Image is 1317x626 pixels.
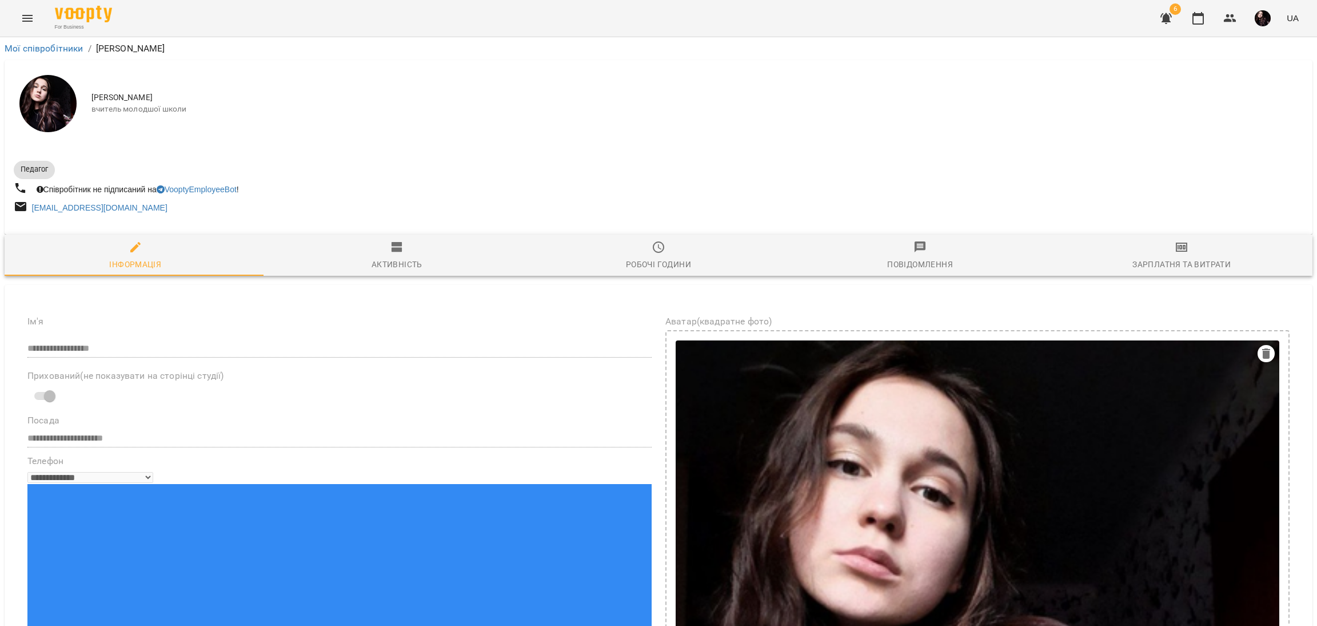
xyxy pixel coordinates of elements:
img: Анастасія Абрамова [19,75,77,132]
span: [PERSON_NAME] [91,92,1303,104]
div: Робочі години [626,257,691,271]
p: [PERSON_NAME] [96,42,165,56]
div: Співробітник не підписаний на ! [34,181,241,197]
label: Прихований(не показувати на сторінці студії) [27,371,652,381]
span: Педагог [14,164,55,175]
div: Зарплатня та Витрати [1132,257,1231,271]
nav: breadcrumb [5,42,1312,56]
span: вчитель молодшої школи [91,104,1303,115]
select: Phone number country [27,472,153,483]
label: Телефон [27,457,652,466]
span: UA [1287,12,1299,24]
span: For Business [55,23,112,31]
div: Повідомлення [887,257,953,271]
a: VooptyEmployeeBot [157,185,237,194]
div: Інформація [109,257,161,271]
a: [EMAIL_ADDRESS][DOMAIN_NAME] [32,203,167,212]
label: Посада [27,416,652,425]
a: Мої співробітники [5,43,83,54]
label: Аватар(квадратне фото) [665,317,1290,326]
button: Menu [14,5,41,32]
div: Активність [372,257,422,271]
img: Voopty Logo [55,6,112,22]
button: UA [1282,7,1303,29]
span: 6 [1170,3,1181,15]
li: / [88,42,91,56]
label: Ім'я [27,317,652,326]
img: c92daf42e94a56623d94c35acff0251f.jpg [1255,10,1271,26]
